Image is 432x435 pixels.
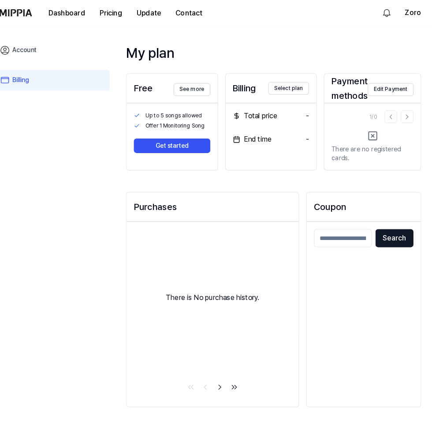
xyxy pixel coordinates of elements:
[334,72,369,100] div: Payment methods
[406,7,421,18] button: Zoro
[383,7,393,18] img: 알림
[142,135,216,149] button: Get started
[5,68,118,88] a: Billing
[369,79,414,93] a: Edit Payment
[153,109,216,116] div: Up to 5 songs allowed
[309,131,312,141] div: -
[180,81,216,94] button: See more
[238,108,282,118] div: Total price
[134,42,421,61] div: My plan
[101,4,137,22] button: Pricing
[371,110,379,118] div: 1 / 0
[377,223,414,241] button: Search
[137,4,175,22] button: Update
[175,4,216,22] button: Contact
[142,79,160,93] div: Free
[142,195,295,209] div: Purchases
[334,141,414,158] div: There are no registered cards.
[233,371,246,383] a: Go to last page
[153,119,216,127] div: Offer 1 Monitoring Song
[272,80,312,92] button: Select plan
[180,79,216,93] a: See more
[238,131,276,141] div: End time
[134,216,302,364] div: There is No purchase history.
[11,9,42,16] img: logo
[309,108,312,118] div: -
[142,128,216,149] a: Get started
[51,4,101,22] button: Dashboard
[369,81,414,94] button: Edit Payment
[205,371,217,383] a: Go to previous page
[219,371,231,383] a: Go to next page
[191,371,203,383] a: Go to first page
[137,0,175,25] a: Update
[317,195,414,209] h2: Coupon
[5,39,118,59] a: Account
[134,371,302,386] nav: pagination
[238,79,261,93] div: Billing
